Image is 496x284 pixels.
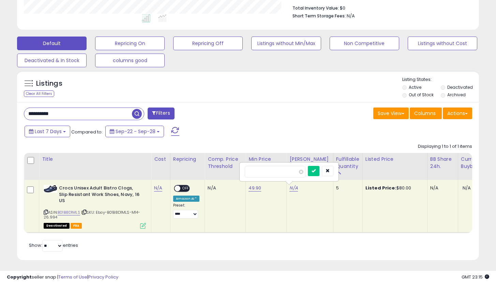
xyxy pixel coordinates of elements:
span: 2025-10-6 23:15 GMT [462,274,489,280]
button: Deactivated & In Stock [17,54,87,67]
button: Repricing On [95,37,165,50]
div: Preset: [173,203,200,218]
a: 49.90 [249,185,261,191]
label: Deactivated [447,84,473,90]
span: Sep-22 - Sep-28 [116,128,155,135]
button: Listings without Cost [408,37,477,50]
img: 41QfXeNg6lL._SL40_.jpg [44,185,57,193]
div: seller snap | | [7,274,118,281]
div: Title [42,156,148,163]
a: Terms of Use [58,274,87,280]
a: Privacy Policy [88,274,118,280]
b: Total Inventory Value: [292,5,339,11]
button: Filters [148,108,174,119]
li: $0 [292,3,467,12]
div: Comp. Price Threshold [208,156,243,170]
span: All listings that are unavailable for purchase on Amazon for any reason other than out-of-stock [44,223,70,229]
div: ASIN: [44,185,146,228]
span: Show: entries [29,242,78,248]
a: N/A [289,185,298,191]
div: N/A [208,185,240,191]
label: Out of Stock [409,92,434,98]
b: Short Term Storage Fees: [292,13,346,19]
div: 5 [336,185,357,191]
div: Cost [154,156,167,163]
span: N/A [463,185,471,191]
div: N/A [430,185,453,191]
div: Amazon AI * [173,196,200,202]
p: Listing States: [402,76,479,83]
a: N/A [154,185,162,191]
button: Repricing Off [173,37,243,50]
span: Columns [414,110,436,117]
a: B01B8D1MLS [58,210,80,215]
div: BB Share 24h. [430,156,455,170]
div: Displaying 1 to 1 of 1 items [418,143,472,150]
button: Non Competitive [330,37,399,50]
strong: Copyright [7,274,32,280]
button: Sep-22 - Sep-28 [105,126,164,137]
button: columns good [95,54,165,67]
div: [PERSON_NAME] [289,156,330,163]
button: Default [17,37,87,50]
span: N/A [347,13,355,19]
span: OFF [180,186,191,191]
div: Listed Price [365,156,424,163]
span: | SKU: Ebay-B01B8D1MLS-M14-26.994 [44,210,140,220]
button: Actions [443,108,472,119]
button: Last 7 Days [25,126,70,137]
span: Compared to: [71,129,103,135]
button: Listings without Min/Max [251,37,321,50]
button: Save View [373,108,409,119]
div: Clear All Filters [24,90,54,97]
div: Repricing [173,156,202,163]
div: Current Buybox Price [461,156,496,170]
h5: Listings [36,79,62,88]
b: Listed Price: [365,185,396,191]
b: Crocs Unisex Adult Bistro Clogs, Slip Resistant Work Shoes, Navy, 16 US [59,185,142,206]
label: Active [409,84,421,90]
div: $80.00 [365,185,422,191]
span: FBA [71,223,82,229]
span: Last 7 Days [35,128,62,135]
div: Min Price [249,156,284,163]
label: Archived [447,92,466,98]
button: Columns [410,108,442,119]
div: Fulfillable Quantity [336,156,360,170]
